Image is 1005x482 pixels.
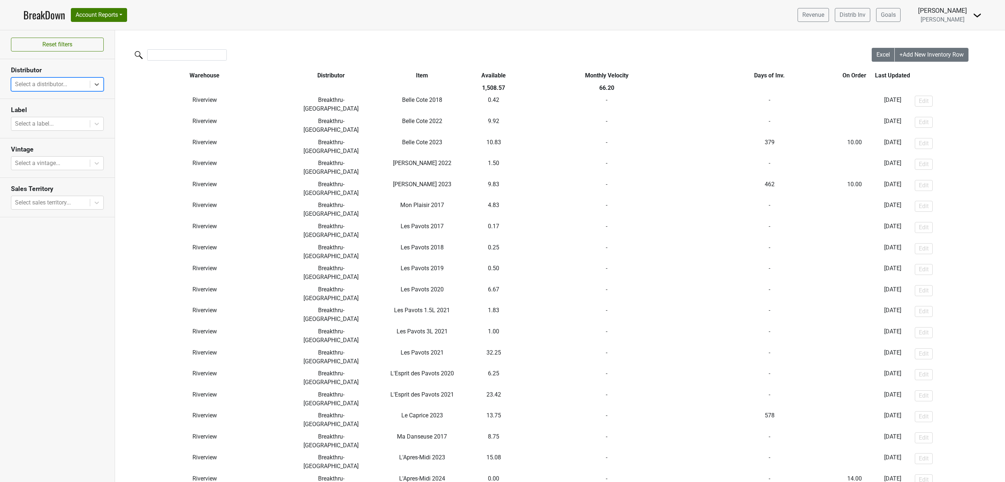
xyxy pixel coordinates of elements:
td: - [511,452,702,473]
span: +Add New Inventory Row [899,51,964,58]
td: - [837,305,872,326]
button: Edit [915,285,933,296]
span: Les Pavots 2021 [401,349,444,356]
td: [DATE] [872,325,913,347]
span: Les Pavots 1.5L 2021 [394,307,450,314]
td: [DATE] [872,431,913,452]
td: Breakthru-[GEOGRAPHIC_DATA] [294,199,368,221]
button: Edit [915,138,933,149]
td: [DATE] [872,220,913,241]
td: Breakthru-[GEOGRAPHIC_DATA] [294,431,368,452]
td: - [702,283,837,305]
td: - [511,389,702,410]
td: [DATE] [872,241,913,263]
button: Edit [915,369,933,380]
a: Distrib Inv [835,8,870,22]
td: - [511,325,702,347]
td: 578 [702,409,837,431]
td: - [511,115,702,136]
td: 9.92 [476,115,511,136]
td: - [837,220,872,241]
td: [DATE] [872,115,913,136]
td: - [702,157,837,178]
td: - [702,220,837,241]
button: Edit [915,96,933,107]
span: Les Pavots 2017 [401,223,444,230]
span: Les Pavots 2020 [401,286,444,293]
td: - [511,241,702,263]
td: - [511,262,702,283]
td: Breakthru-[GEOGRAPHIC_DATA] [294,389,368,410]
td: - [511,178,702,199]
td: Riverview [115,452,294,473]
td: - [702,115,837,136]
span: Les Pavots 2018 [401,244,444,251]
td: - [837,367,872,389]
td: Breakthru-[GEOGRAPHIC_DATA] [294,136,368,157]
td: 4.83 [476,199,511,221]
span: Les Pavots 3L 2021 [397,328,448,335]
td: - [702,389,837,410]
td: [DATE] [872,178,913,199]
td: [DATE] [872,199,913,221]
h3: Label [11,106,104,114]
span: Belle Cote 2018 [402,96,442,103]
td: [DATE] [872,367,913,389]
td: Riverview [115,431,294,452]
td: Breakthru-[GEOGRAPHIC_DATA] [294,262,368,283]
button: Edit [915,222,933,233]
td: - [702,452,837,473]
td: - [837,115,872,136]
div: [PERSON_NAME] [918,6,967,15]
td: - [511,94,702,115]
td: - [702,305,837,326]
span: [PERSON_NAME] [921,16,964,23]
td: - [511,409,702,431]
td: Riverview [115,136,294,157]
a: Revenue [798,8,829,22]
h3: Distributor [11,66,104,74]
a: BreakDown [23,7,65,23]
td: Breakthru-[GEOGRAPHIC_DATA] [294,347,368,368]
td: Riverview [115,325,294,347]
td: - [511,347,702,368]
th: Last Updated: activate to sort column ascending [872,69,913,82]
th: Available: activate to sort column ascending [476,69,511,82]
td: [DATE] [872,389,913,410]
td: - [837,94,872,115]
th: Monthly Velocity: activate to sort column ascending [511,69,702,82]
td: [DATE] [872,452,913,473]
td: 6.25 [476,367,511,389]
td: - [511,283,702,305]
button: Edit [915,453,933,464]
td: 15.08 [476,452,511,473]
td: Riverview [115,220,294,241]
td: [DATE] [872,136,913,157]
td: - [702,367,837,389]
td: Riverview [115,115,294,136]
td: [DATE] [872,283,913,305]
span: Ma Danseuse 2017 [397,433,447,440]
span: Belle Cote 2023 [402,139,442,146]
button: Excel [872,48,895,62]
button: Edit [915,390,933,401]
td: Riverview [115,157,294,178]
td: 0.50 [476,262,511,283]
span: Le Caprice 2023 [401,412,443,419]
td: - [702,241,837,263]
td: 32.25 [476,347,511,368]
td: Riverview [115,409,294,431]
td: [DATE] [872,305,913,326]
td: 6.67 [476,283,511,305]
td: [DATE] [872,347,913,368]
button: Edit [915,432,933,443]
td: Riverview [115,347,294,368]
td: - [702,199,837,221]
img: Dropdown Menu [973,11,982,20]
td: Breakthru-[GEOGRAPHIC_DATA] [294,241,368,263]
td: - [511,305,702,326]
td: 9.83 [476,178,511,199]
td: - [837,347,872,368]
th: On Order: activate to sort column ascending [837,69,872,82]
td: 1.50 [476,157,511,178]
